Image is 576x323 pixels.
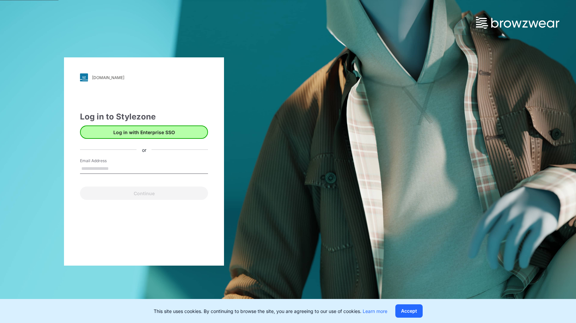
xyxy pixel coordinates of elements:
[80,158,127,164] label: Email Address
[363,308,387,314] a: Learn more
[80,125,208,139] button: Log in with Enterprise SSO
[92,75,124,80] div: [DOMAIN_NAME]
[154,308,387,315] p: This site uses cookies. By continuing to browse the site, you are agreeing to our use of cookies.
[476,17,559,29] img: browzwear-logo.73288ffb.svg
[80,73,88,81] img: svg+xml;base64,PHN2ZyB3aWR0aD0iMjgiIGhlaWdodD0iMjgiIHZpZXdCb3g9IjAgMCAyOCAyOCIgZmlsbD0ibm9uZSIgeG...
[80,111,208,123] div: Log in to Stylezone
[137,146,152,153] div: or
[395,304,423,318] button: Accept
[80,73,208,81] a: [DOMAIN_NAME]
